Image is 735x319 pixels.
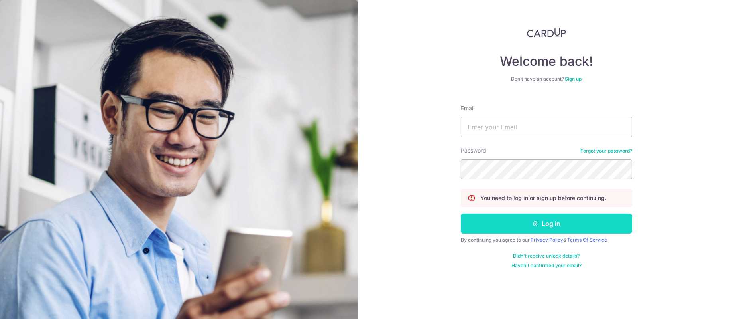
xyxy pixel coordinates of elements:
img: CardUp Logo [527,28,566,38]
a: Terms Of Service [567,237,607,243]
button: Log in [461,214,632,234]
p: You need to log in or sign up before continuing. [480,194,606,202]
label: Password [461,147,486,155]
a: Sign up [565,76,582,82]
div: By continuing you agree to our & [461,237,632,243]
a: Privacy Policy [531,237,563,243]
a: Forgot your password? [580,148,632,154]
h4: Welcome back! [461,53,632,69]
div: Don’t have an account? [461,76,632,82]
a: Haven't confirmed your email? [511,262,582,269]
input: Enter your Email [461,117,632,137]
label: Email [461,104,474,112]
a: Didn't receive unlock details? [513,253,580,259]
